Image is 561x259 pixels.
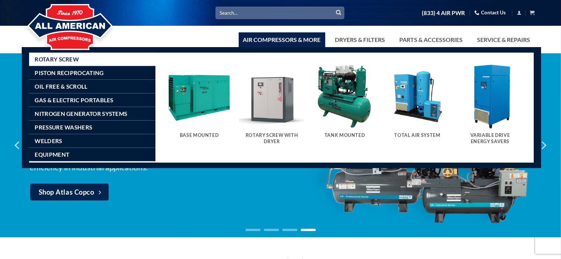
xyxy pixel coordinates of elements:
span: Shop Atlas Copco [39,187,94,198]
h5: Rotary Screw With Dryer [243,132,301,145]
img: Base Mounted [166,64,232,129]
span: Nitrogen Generator Systems [35,111,127,117]
span: Oil Free & Scroll [35,84,87,89]
h5: Tank Mounted [316,132,374,138]
span: Equipment [35,152,69,157]
a: Visit product category Base Mounted [166,64,232,146]
span: Rotary Screw [35,56,79,62]
img: Total Air System [385,64,450,129]
img: Variable Drive Energy Savers [457,64,523,129]
span: Welders [35,138,62,144]
img: Tank Mounted [312,64,378,129]
a: Service & Repairs [473,32,535,47]
input: Search… [215,7,344,19]
a: View cart [530,8,535,17]
button: Next [537,127,550,164]
a: Visit product category Variable Drive Energy Savers [457,64,523,152]
a: Login [517,8,522,17]
h5: Base Mounted [170,132,228,138]
span: Gas & Electric Portables [35,97,113,103]
span: Pressure Washers [35,124,92,130]
button: Previous [11,127,24,164]
a: Visit product category Tank Mounted [312,64,378,146]
span: Piston Reciprocating [35,70,104,76]
li: Page dot 1 [246,229,260,231]
a: (833) 4 AIR PWR [422,7,465,19]
h5: Variable Drive Energy Savers [461,132,519,145]
a: Visit product category Total Air System [385,64,450,146]
img: Rotary Screw With Dryer [239,64,305,129]
a: Contact Us [475,7,506,18]
a: Air Compressors & More [239,32,325,47]
button: Submit [333,7,344,18]
a: Parts & Accessories [395,32,467,47]
li: Page dot 3 [283,229,297,231]
h5: Total Air System [388,132,446,138]
li: Page dot 4 [301,229,316,231]
a: Dryers & Filters [331,32,390,47]
a: Shop Atlas Copco [30,184,109,201]
a: Visit product category Rotary Screw With Dryer [239,64,305,152]
li: Page dot 2 [264,229,279,231]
